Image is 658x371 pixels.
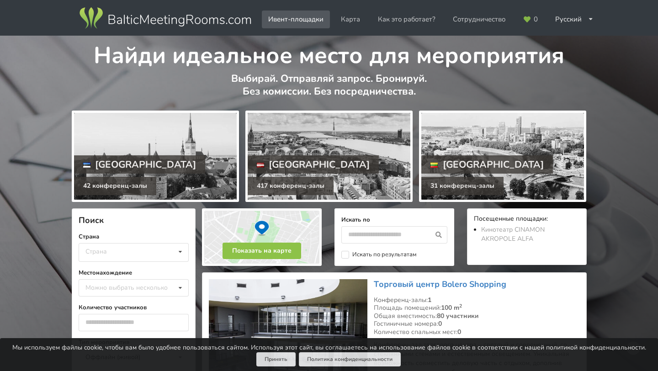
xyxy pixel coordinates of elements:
div: Гостиничные номера: [374,320,579,328]
a: [GEOGRAPHIC_DATA] 42 конференц-залы [72,111,239,202]
label: Тип мероприятия [79,338,189,347]
a: Политика конфиденциальности [299,352,401,366]
a: Tорговый центр Bolero Shopping [374,279,506,290]
div: Площадь помещений: [374,304,579,312]
a: Карта [334,11,366,28]
button: Принять [256,352,296,366]
a: [GEOGRAPHIC_DATA] 31 конференц-залы [419,111,586,202]
strong: 80 участники [437,312,478,320]
label: Количество участников [79,303,189,312]
label: Страна [79,232,189,241]
a: [GEOGRAPHIC_DATA] 417 конференц-залы [245,111,413,202]
strong: 1 [428,296,431,304]
label: Искать по результатам [341,251,417,259]
div: Общая вместимость: [374,312,579,320]
div: 31 конференц-залы [421,177,504,195]
a: Ивент-площадки [262,11,330,28]
div: [GEOGRAPHIC_DATA] [74,155,206,174]
strong: 100 m [441,303,462,312]
div: Посещенные площадки: [474,215,580,224]
sup: 2 [459,302,462,309]
div: Страна [85,248,107,255]
img: Baltic Meeting Rooms [78,5,253,31]
div: 417 конференц-залы [248,177,334,195]
div: [GEOGRAPHIC_DATA] [421,155,553,174]
span: 0 [534,16,538,23]
button: Показать на карте [223,243,301,259]
strong: 0 [457,328,461,336]
div: [GEOGRAPHIC_DATA] [248,155,379,174]
a: Сотрудничество [446,11,512,28]
p: Выбирай. Отправляй запрос. Бронируй. Без комиссии. Без посредничества. [72,72,587,107]
label: Искать по [341,215,447,224]
strong: 0 [438,319,442,328]
div: Можно выбрать несколько [83,282,188,293]
div: 42 конференц-залы [74,177,156,195]
span: Поиск [79,215,104,226]
a: Кинотеатр CINAMON AKROPOLE ALFA [481,225,545,243]
a: Как это работает? [371,11,442,28]
img: Показать на карте [202,208,322,266]
div: Русский [549,11,600,28]
div: Количество спальных мест: [374,328,579,336]
label: Местонахождение [79,268,189,277]
div: Конференц-залы: [374,296,579,304]
h1: Найди идеальное место для мероприятия [72,36,587,70]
